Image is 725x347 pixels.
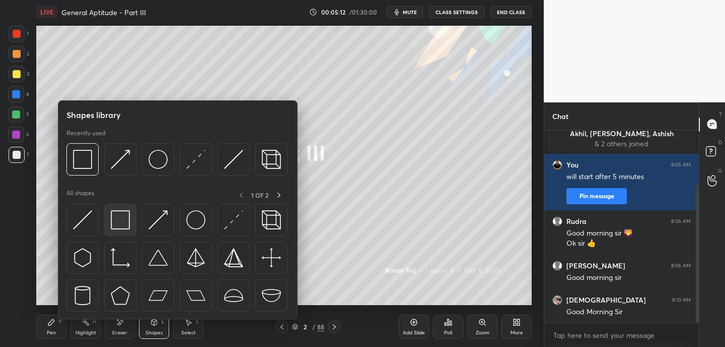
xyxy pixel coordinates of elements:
div: 8:06 AM [671,263,691,269]
img: svg+xml;charset=utf-8,%3Csvg%20xmlns%3D%22http%3A%2F%2Fwww.w3.org%2F2000%2Fsvg%22%20width%3D%2230... [186,150,205,169]
div: L [162,319,165,324]
img: svg+xml;charset=utf-8,%3Csvg%20xmlns%3D%22http%3A%2F%2Fwww.w3.org%2F2000%2Fsvg%22%20width%3D%2234... [224,248,243,267]
div: Ok sir 👍 [566,239,691,249]
div: 8:05 AM [671,162,691,168]
button: mute [387,6,423,18]
h6: [PERSON_NAME] [566,261,625,270]
div: Eraser [112,330,127,335]
div: More [511,330,523,335]
img: 9107ca6834834495b00c2eb7fd6a1f67.jpg [552,160,562,170]
img: svg+xml;charset=utf-8,%3Csvg%20xmlns%3D%22http%3A%2F%2Fwww.w3.org%2F2000%2Fsvg%22%20width%3D%2230... [224,150,243,169]
img: svg+xml;charset=utf-8,%3Csvg%20xmlns%3D%22http%3A%2F%2Fwww.w3.org%2F2000%2Fsvg%22%20width%3D%2244... [186,286,205,305]
h5: Shapes library [66,109,121,121]
div: 1 [9,26,29,42]
div: Good morning sir [566,273,691,283]
p: D [718,139,722,146]
p: T [719,110,722,118]
button: End Class [490,6,532,18]
img: svg+xml;charset=utf-8,%3Csvg%20xmlns%3D%22http%3A%2F%2Fwww.w3.org%2F2000%2Fsvg%22%20width%3D%2235... [262,150,281,169]
div: Poll [444,330,452,335]
div: 7 [9,147,29,163]
div: 3 [9,66,29,82]
h4: General Aptitude - Part III [61,8,146,17]
p: Chat [544,103,576,130]
p: G [718,167,722,175]
img: default.png [552,216,562,226]
img: svg+xml;charset=utf-8,%3Csvg%20xmlns%3D%22http%3A%2F%2Fwww.w3.org%2F2000%2Fsvg%22%20width%3D%2238... [149,248,168,267]
p: Recently used [66,129,105,137]
button: CLASS SETTINGS [429,6,484,18]
img: svg+xml;charset=utf-8,%3Csvg%20xmlns%3D%22http%3A%2F%2Fwww.w3.org%2F2000%2Fsvg%22%20width%3D%2238... [224,286,243,305]
div: Zoom [476,330,489,335]
p: All shapes [66,189,94,202]
div: LIVE [36,6,57,18]
img: svg+xml;charset=utf-8,%3Csvg%20xmlns%3D%22http%3A%2F%2Fwww.w3.org%2F2000%2Fsvg%22%20width%3D%2230... [149,210,168,229]
img: svg+xml;charset=utf-8,%3Csvg%20xmlns%3D%22http%3A%2F%2Fwww.w3.org%2F2000%2Fsvg%22%20width%3D%2234... [111,286,130,305]
div: Add Slide [403,330,425,335]
div: 4 [8,86,29,102]
div: 8:10 AM [672,297,691,303]
div: / [312,324,315,330]
p: Akhil, [PERSON_NAME], Ashish [553,130,690,138]
div: H [93,319,96,324]
img: svg+xml;charset=utf-8,%3Csvg%20xmlns%3D%22http%3A%2F%2Fwww.w3.org%2F2000%2Fsvg%22%20width%3D%2230... [111,150,130,169]
p: & 2 others joined [553,140,690,148]
img: svg+xml;charset=utf-8,%3Csvg%20xmlns%3D%22http%3A%2F%2Fwww.w3.org%2F2000%2Fsvg%22%20width%3D%2234... [73,150,92,169]
h6: [DEMOGRAPHIC_DATA] [566,296,646,305]
div: Select [181,330,196,335]
div: Good morning sir 🌄 [566,228,691,239]
h6: Rudra [566,217,587,226]
img: svg+xml;charset=utf-8,%3Csvg%20xmlns%3D%22http%3A%2F%2Fwww.w3.org%2F2000%2Fsvg%22%20width%3D%2234... [111,210,130,229]
div: Highlight [76,330,96,335]
div: Shapes [146,330,163,335]
img: svg+xml;charset=utf-8,%3Csvg%20xmlns%3D%22http%3A%2F%2Fwww.w3.org%2F2000%2Fsvg%22%20width%3D%2230... [73,248,92,267]
div: 2 [9,46,29,62]
img: svg+xml;charset=utf-8,%3Csvg%20xmlns%3D%22http%3A%2F%2Fwww.w3.org%2F2000%2Fsvg%22%20width%3D%2236... [149,150,168,169]
img: svg+xml;charset=utf-8,%3Csvg%20xmlns%3D%22http%3A%2F%2Fwww.w3.org%2F2000%2Fsvg%22%20width%3D%2233... [111,248,130,267]
img: svg+xml;charset=utf-8,%3Csvg%20xmlns%3D%22http%3A%2F%2Fwww.w3.org%2F2000%2Fsvg%22%20width%3D%2235... [262,210,281,229]
div: 6 [8,127,29,143]
img: svg+xml;charset=utf-8,%3Csvg%20xmlns%3D%22http%3A%2F%2Fwww.w3.org%2F2000%2Fsvg%22%20width%3D%2230... [73,210,92,229]
img: svg+xml;charset=utf-8,%3Csvg%20xmlns%3D%22http%3A%2F%2Fwww.w3.org%2F2000%2Fsvg%22%20width%3D%2228... [73,286,92,305]
button: Pin message [566,188,627,204]
div: S [196,319,199,324]
div: 2 [300,324,310,330]
h6: You [566,160,578,169]
div: grid [544,130,699,323]
img: 873b068f77574790bb46b1f4a7ac962d.jpg [552,295,562,305]
p: 1 OF 2 [251,191,268,199]
img: svg+xml;charset=utf-8,%3Csvg%20xmlns%3D%22http%3A%2F%2Fwww.w3.org%2F2000%2Fsvg%22%20width%3D%2240... [262,248,281,267]
img: svg+xml;charset=utf-8,%3Csvg%20xmlns%3D%22http%3A%2F%2Fwww.w3.org%2F2000%2Fsvg%22%20width%3D%2234... [186,248,205,267]
img: svg+xml;charset=utf-8,%3Csvg%20xmlns%3D%22http%3A%2F%2Fwww.w3.org%2F2000%2Fsvg%22%20width%3D%2236... [186,210,205,229]
div: Pen [47,330,56,335]
img: svg+xml;charset=utf-8,%3Csvg%20xmlns%3D%22http%3A%2F%2Fwww.w3.org%2F2000%2Fsvg%22%20width%3D%2244... [149,286,168,305]
div: P [59,319,62,324]
img: svg+xml;charset=utf-8,%3Csvg%20xmlns%3D%22http%3A%2F%2Fwww.w3.org%2F2000%2Fsvg%22%20width%3D%2238... [262,286,281,305]
img: svg+xml;charset=utf-8,%3Csvg%20xmlns%3D%22http%3A%2F%2Fwww.w3.org%2F2000%2Fsvg%22%20width%3D%2230... [224,210,243,229]
img: default.png [552,261,562,271]
span: mute [403,9,417,16]
div: will start after 5 minutes [566,172,691,182]
div: Good Morning Sir [566,307,691,317]
div: 5 [8,106,29,123]
div: 8:06 AM [671,218,691,224]
div: 88 [317,322,324,331]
